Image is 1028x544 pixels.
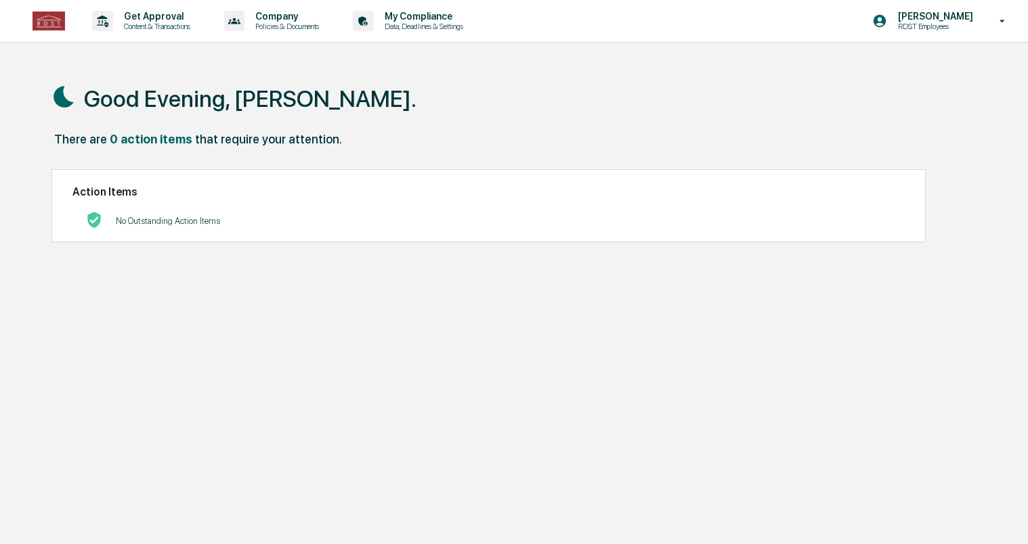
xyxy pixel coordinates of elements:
div: that require your attention. [195,132,342,146]
h1: Good Evening, [PERSON_NAME]. [84,85,416,112]
div: 0 action items [110,132,192,146]
img: No Actions logo [86,212,102,228]
p: Content & Transactions [113,22,197,31]
p: No Outstanding Action Items [116,216,220,226]
h2: Action Items [72,185,905,198]
p: Policies & Documents [244,22,326,31]
p: Company [244,11,326,22]
p: Data, Deadlines & Settings [374,22,470,31]
p: My Compliance [374,11,470,22]
p: Get Approval [113,11,197,22]
div: There are [54,132,107,146]
img: logo [33,12,65,30]
p: [PERSON_NAME] [887,11,980,22]
p: RDST Employees [887,22,980,31]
